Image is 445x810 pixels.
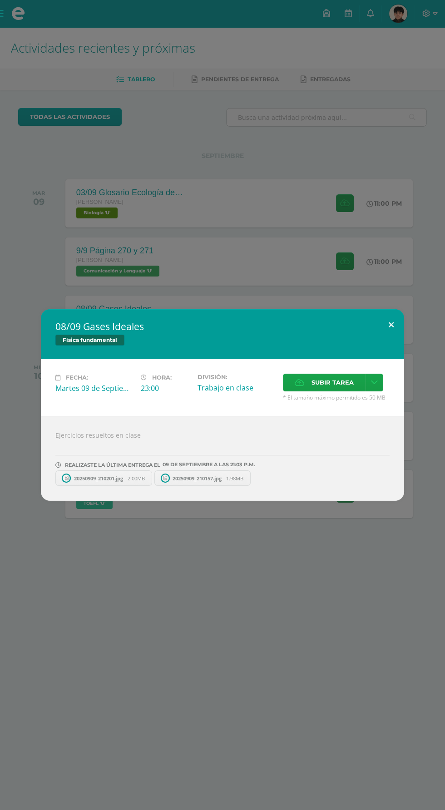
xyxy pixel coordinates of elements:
h2: 08/09 Gases Ideales [55,320,390,333]
span: 1.98MB [226,475,243,482]
div: Ejercicios resueltos en clase [41,416,404,501]
span: Hora: [152,374,172,381]
label: División: [198,374,276,380]
span: * El tamaño máximo permitido es 50 MB [283,394,390,401]
span: Fecha: [66,374,88,381]
span: 20250909_210157.jpg [168,475,226,482]
span: 2.00MB [128,475,145,482]
span: Subir tarea [311,374,354,391]
button: Close (Esc) [378,309,404,340]
div: Trabajo en clase [198,383,276,393]
span: 20250909_210201.jpg [69,475,128,482]
div: Martes 09 de Septiembre [55,383,133,393]
span: Física fundamental [55,335,124,346]
div: 23:00 [141,383,190,393]
a: 20250909_210157.jpg 1.98MB [154,470,251,486]
span: REALIZASTE LA ÚLTIMA ENTREGA EL [65,462,160,468]
a: 20250909_210201.jpg 2.00MB [55,470,152,486]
